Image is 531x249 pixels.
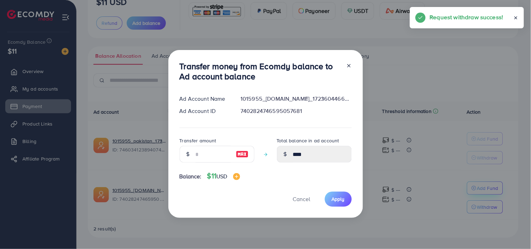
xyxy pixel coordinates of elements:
img: image [236,150,249,158]
label: Transfer amount [180,137,216,144]
button: Cancel [284,192,319,207]
h4: $11 [207,172,240,180]
span: Balance: [180,172,202,180]
span: Apply [332,195,345,202]
div: Ad Account ID [174,107,235,115]
button: Apply [325,192,352,207]
h5: Request withdraw success! [430,13,503,22]
label: Total balance in ad account [277,137,339,144]
iframe: Chat [501,218,526,244]
div: 7402824746595057681 [235,107,357,115]
img: image [233,173,240,180]
span: Cancel [293,195,310,203]
div: Ad Account Name [174,95,235,103]
h3: Transfer money from Ecomdy balance to Ad account balance [180,61,341,81]
div: 1015955_[DOMAIN_NAME]_1723604466394 [235,95,357,103]
span: USD [216,172,227,180]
